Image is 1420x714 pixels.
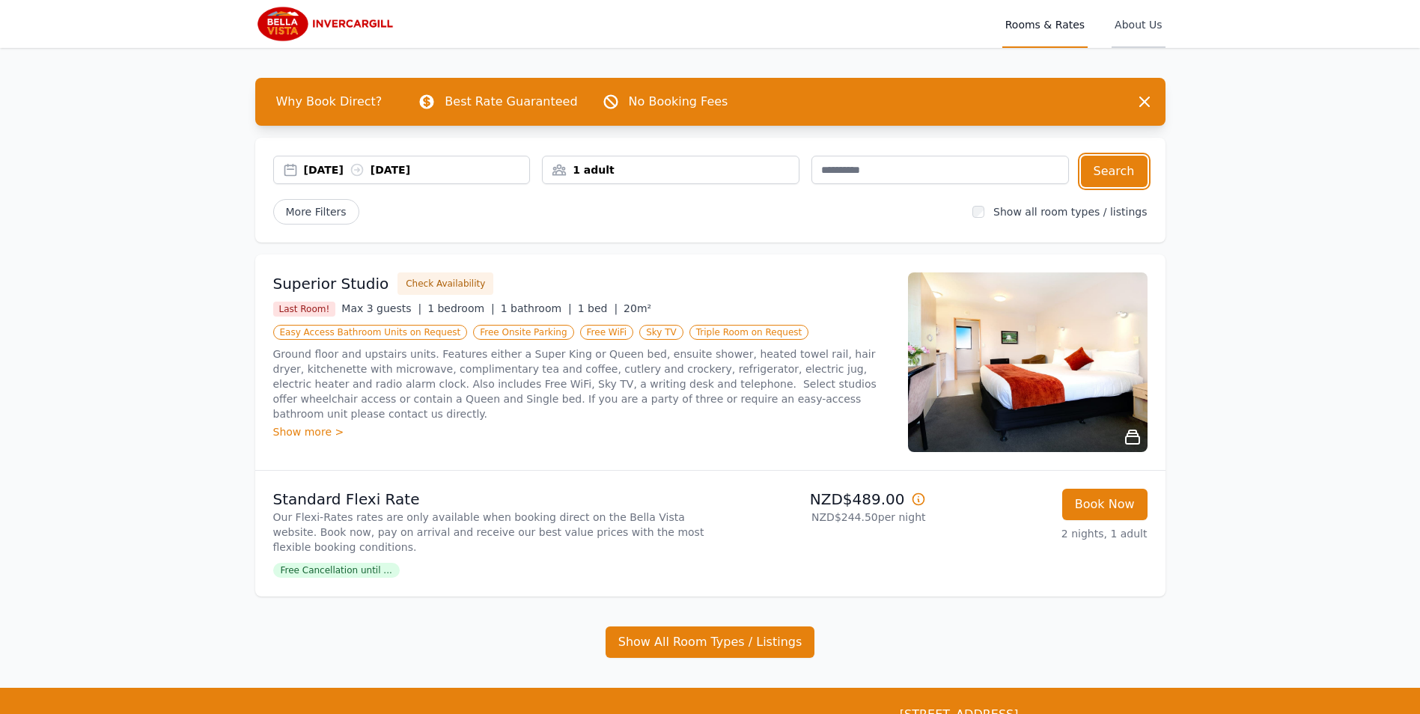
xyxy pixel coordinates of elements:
[578,302,618,314] span: 1 bed |
[624,302,651,314] span: 20m²
[993,206,1147,218] label: Show all room types / listings
[273,325,468,340] span: Easy Access Bathroom Units on Request
[543,162,799,177] div: 1 adult
[273,510,704,555] p: Our Flexi-Rates rates are only available when booking direct on the Bella Vista website. Book now...
[273,424,890,439] div: Show more >
[629,93,728,111] p: No Booking Fees
[1081,156,1148,187] button: Search
[304,162,530,177] div: [DATE] [DATE]
[606,626,815,658] button: Show All Room Types / Listings
[273,199,359,225] span: More Filters
[397,272,493,295] button: Check Availability
[341,302,421,314] span: Max 3 guests |
[639,325,683,340] span: Sky TV
[273,563,400,578] span: Free Cancellation until ...
[273,302,336,317] span: Last Room!
[1062,489,1148,520] button: Book Now
[716,489,926,510] p: NZD$489.00
[580,325,634,340] span: Free WiFi
[273,489,704,510] p: Standard Flexi Rate
[716,510,926,525] p: NZD$244.50 per night
[689,325,808,340] span: Triple Room on Request
[473,325,573,340] span: Free Onsite Parking
[938,526,1148,541] p: 2 nights, 1 adult
[427,302,495,314] span: 1 bedroom |
[255,6,399,42] img: Bella Vista Invercargill
[273,347,890,421] p: Ground floor and upstairs units. Features either a Super King or Queen bed, ensuite shower, heate...
[264,87,394,117] span: Why Book Direct?
[501,302,572,314] span: 1 bathroom |
[273,273,389,294] h3: Superior Studio
[445,93,577,111] p: Best Rate Guaranteed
